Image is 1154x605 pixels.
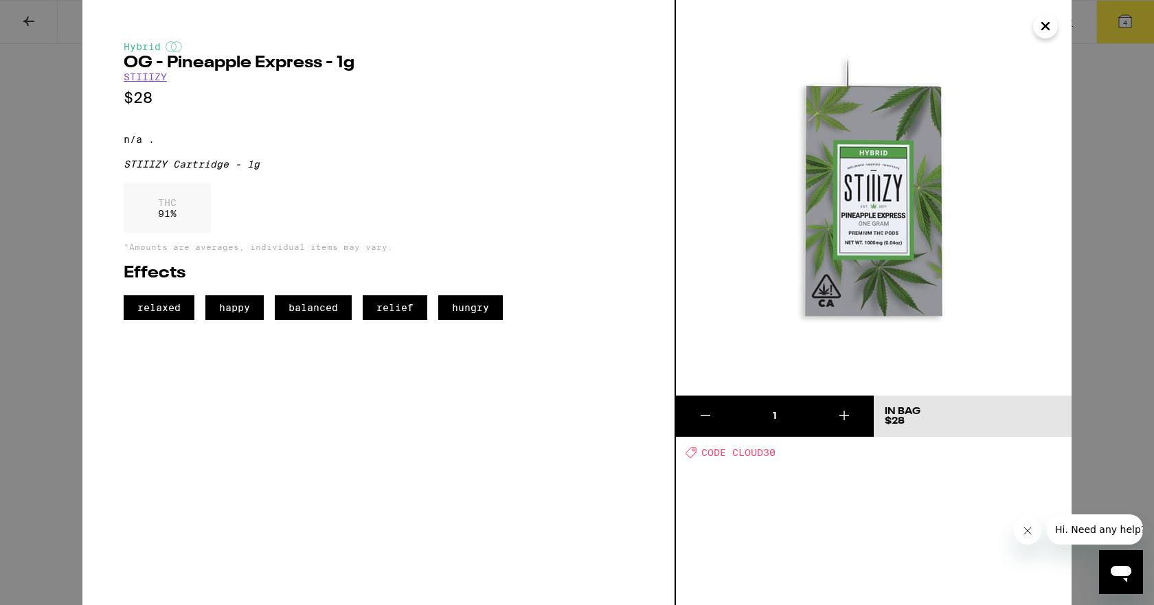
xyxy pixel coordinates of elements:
h2: OG - Pineapple Express - 1g [124,55,633,71]
span: CODE CLOUD30 [701,447,776,458]
button: Close [1033,14,1058,38]
span: $28 [885,416,905,426]
p: *Amounts are averages, individual items may vary. [124,242,633,251]
span: relaxed [124,295,194,320]
span: hungry [438,295,503,320]
span: balanced [275,295,352,320]
span: Hi. Need any help? [8,10,99,21]
div: In Bag [885,407,920,416]
div: Hybrid [124,41,633,52]
button: In Bag$28 [874,396,1072,437]
iframe: Close message [1014,517,1041,545]
div: STIIIZY Cartridge - 1g [124,159,633,170]
h2: Effects [124,265,633,282]
iframe: Message from company [1047,514,1143,545]
img: hybridColor.svg [166,41,182,52]
span: happy [205,295,264,320]
div: 1 [735,409,814,423]
div: 91 % [124,183,211,233]
p: THC [158,197,177,208]
span: relief [363,295,427,320]
iframe: Button to launch messaging window [1099,550,1143,594]
p: n/a . [124,134,633,145]
a: STIIIZY [124,71,167,82]
p: $28 [124,89,633,106]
